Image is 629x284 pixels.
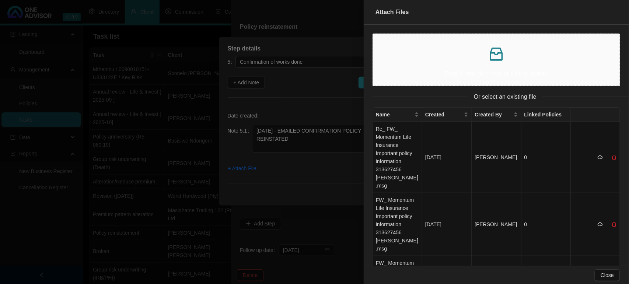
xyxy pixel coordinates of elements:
span: delete [612,222,617,227]
span: cloud-download [598,155,603,160]
button: Close [595,269,620,281]
th: Linked Policies [521,108,571,122]
td: FW_ Momentum Life Insurance_ Important policy information 313627456 [PERSON_NAME].msg [373,193,422,256]
th: Created By [472,108,521,122]
span: [PERSON_NAME] [475,154,517,160]
th: Created [422,108,472,122]
td: [DATE] [422,122,472,193]
td: [DATE] [422,193,472,256]
span: [PERSON_NAME] [475,221,517,227]
span: Attach Files [375,9,409,15]
span: Name [376,111,413,119]
span: cloud-download [598,222,603,227]
td: 0 [521,193,571,256]
span: Close [601,271,614,279]
td: Re_ FW_ Momentum Life Insurance_ Important policy information 313627456 [PERSON_NAME].msg [373,122,422,193]
span: Or select an existing file [468,92,542,101]
p: Drag & drop files here or click to upload [379,69,614,78]
th: Name [373,108,422,122]
span: Created [425,111,462,119]
span: Created By [475,111,512,119]
span: delete [612,155,617,160]
span: inboxDrag & drop files here or click to upload [373,34,619,85]
td: 0 [521,122,571,193]
span: inbox [488,45,505,63]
